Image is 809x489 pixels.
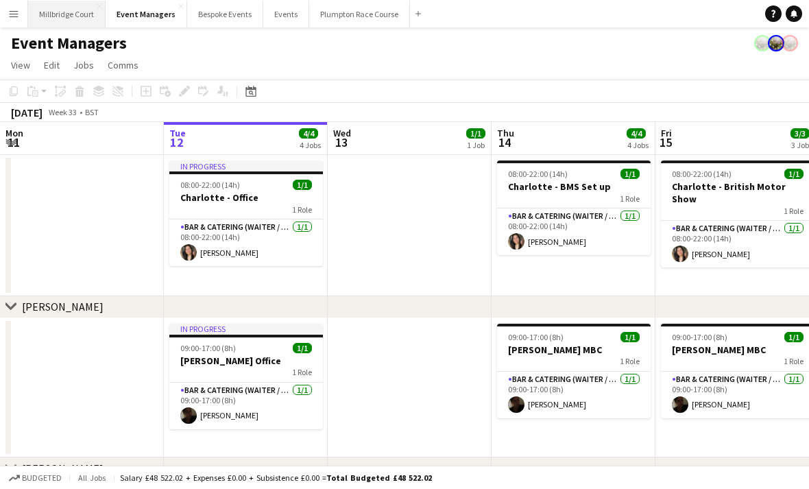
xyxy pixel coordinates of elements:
span: 1 Role [620,193,640,204]
span: 14 [495,134,514,150]
span: 1 Role [292,204,312,215]
button: Events [263,1,309,27]
div: [DATE] [11,106,43,119]
app-job-card: In progress08:00-22:00 (14h)1/1Charlotte - Office1 RoleBar & Catering (Waiter / waitress)1/108:00... [169,160,323,266]
span: 09:00-17:00 (8h) [672,332,727,342]
div: BST [85,107,99,117]
div: 4 Jobs [627,140,649,150]
span: 08:00-22:00 (14h) [508,169,568,179]
app-user-avatar: Staffing Manager [754,35,771,51]
span: 11 [3,134,23,150]
div: 1 Job [467,140,485,150]
a: Edit [38,56,65,74]
app-card-role: Bar & Catering (Waiter / waitress)1/108:00-22:00 (14h)[PERSON_NAME] [169,219,323,266]
a: View [5,56,36,74]
span: 09:00-17:00 (8h) [508,332,564,342]
app-user-avatar: Staffing Manager [782,35,798,51]
button: Plumpton Race Course [309,1,410,27]
span: Comms [108,59,138,71]
h3: [PERSON_NAME] MBC [497,344,651,356]
app-card-role: Bar & Catering (Waiter / waitress)1/109:00-17:00 (8h)[PERSON_NAME] [169,383,323,429]
a: Jobs [68,56,99,74]
span: Budgeted [22,473,62,483]
span: 1 Role [292,367,312,377]
span: Total Budgeted £48 522.02 [326,473,432,483]
span: Edit [44,59,60,71]
span: 1 Role [784,206,804,216]
app-job-card: In progress09:00-17:00 (8h)1/1[PERSON_NAME] Office1 RoleBar & Catering (Waiter / waitress)1/109:0... [169,324,323,429]
span: 08:00-22:00 (14h) [672,169,732,179]
span: 13 [331,134,351,150]
span: 1/1 [620,169,640,179]
app-job-card: 09:00-17:00 (8h)1/1[PERSON_NAME] MBC1 RoleBar & Catering (Waiter / waitress)1/109:00-17:00 (8h)[P... [497,324,651,418]
span: Mon [5,127,23,139]
span: All jobs [75,473,108,483]
app-card-role: Bar & Catering (Waiter / waitress)1/109:00-17:00 (8h)[PERSON_NAME] [497,372,651,418]
span: Week 33 [45,107,80,117]
span: 09:00-17:00 (8h) [180,343,236,353]
div: Salary £48 522.02 + Expenses £0.00 + Subsistence £0.00 = [120,473,432,483]
span: 1/1 [293,180,312,190]
span: 1/1 [620,332,640,342]
div: In progress [169,324,323,335]
span: Wed [333,127,351,139]
div: [PERSON_NAME] [22,462,104,475]
div: In progress [169,160,323,171]
span: 15 [659,134,672,150]
span: 08:00-22:00 (14h) [180,180,240,190]
span: View [11,59,30,71]
div: [PERSON_NAME] [22,300,104,313]
app-card-role: Bar & Catering (Waiter / waitress)1/108:00-22:00 (14h)[PERSON_NAME] [497,208,651,255]
span: 1 Role [784,356,804,366]
div: 4 Jobs [300,140,321,150]
h3: Charlotte - Office [169,191,323,204]
button: Budgeted [7,470,64,486]
span: Jobs [73,59,94,71]
button: Event Managers [106,1,187,27]
h1: Event Managers [11,33,127,53]
span: 1/1 [466,128,485,139]
span: 12 [167,134,186,150]
a: Comms [102,56,144,74]
span: 4/4 [299,128,318,139]
span: 1 Role [620,356,640,366]
span: 1/1 [784,332,804,342]
button: Bespoke Events [187,1,263,27]
button: Millbridge Court [28,1,106,27]
span: 1/1 [784,169,804,179]
span: Thu [497,127,514,139]
app-user-avatar: Staffing Manager [768,35,784,51]
span: Tue [169,127,186,139]
span: Fri [661,127,672,139]
h3: Charlotte - BMS Set up [497,180,651,193]
span: 4/4 [627,128,646,139]
span: 1/1 [293,343,312,353]
h3: [PERSON_NAME] Office [169,355,323,367]
app-job-card: 08:00-22:00 (14h)1/1Charlotte - BMS Set up1 RoleBar & Catering (Waiter / waitress)1/108:00-22:00 ... [497,160,651,255]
